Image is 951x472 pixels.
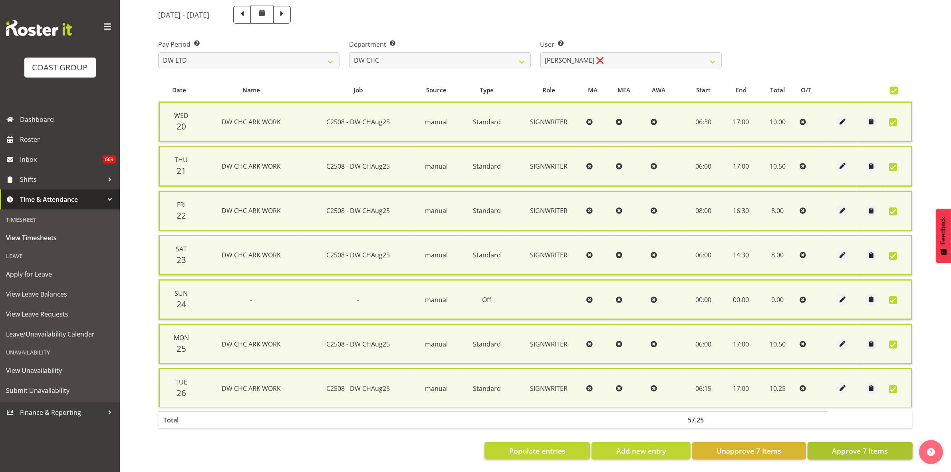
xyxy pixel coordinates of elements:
td: 14:30 [723,235,758,275]
span: manual [425,118,448,126]
td: Standard [460,235,514,275]
td: 10.00 [759,102,796,142]
td: 0.00 [759,279,796,320]
th: Total [159,411,200,428]
span: Populate entries [509,446,566,456]
div: Start [688,86,719,95]
td: 17:00 [723,102,758,142]
span: Shifts [20,173,104,185]
button: Populate entries [484,442,590,460]
label: Pay Period [158,40,340,49]
td: Standard [460,191,514,231]
td: 17:00 [723,368,758,407]
td: 08:00 [683,191,723,231]
span: Dashboard [20,114,116,125]
span: View Timesheets [6,232,114,244]
span: Time & Attendance [20,193,104,205]
span: 22 [177,210,186,221]
span: Feedback [940,217,947,245]
td: 10.50 [759,146,796,186]
span: Wed [174,111,189,120]
span: View Unavailability [6,364,114,376]
img: Rosterit website logo [6,20,72,36]
a: Submit Unavailability [2,380,118,400]
span: C2508 - DW CHAug25 [326,251,390,259]
span: manual [425,340,448,349]
img: help-xxl-2.png [927,448,935,456]
td: 17:00 [723,146,758,186]
span: Roster [20,133,116,145]
td: 06:15 [683,368,723,407]
a: Leave/Unavailability Calendar [2,324,118,344]
span: C2508 - DW CHAug25 [326,162,390,171]
span: View Leave Requests [6,308,114,320]
span: Apply for Leave [6,268,114,280]
div: MA [588,86,608,95]
td: 00:00 [723,279,758,320]
span: SIGNWRITER [530,118,568,126]
span: 669 [103,155,116,163]
td: 10.25 [759,368,796,407]
span: SIGNWRITER [530,162,568,171]
button: Unapprove 7 Items [692,442,806,460]
span: Mon [174,333,189,342]
td: 06:00 [683,235,723,275]
a: View Timesheets [2,228,118,248]
span: Tue [175,378,187,386]
span: manual [425,162,448,171]
label: User [540,40,722,49]
div: O/T [801,86,824,95]
a: Apply for Leave [2,264,118,284]
td: 06:00 [683,146,723,186]
span: DW CHC ARK WORK [222,162,281,171]
span: View Leave Balances [6,288,114,300]
a: View Leave Requests [2,304,118,324]
div: AWA [652,86,679,95]
span: C2508 - DW CHAug25 [326,118,390,126]
span: C2508 - DW CHAug25 [326,384,390,393]
td: Standard [460,324,514,364]
span: manual [425,206,448,215]
td: 8.00 [759,191,796,231]
span: SIGNWRITER [530,340,568,349]
span: DW CHC ARK WORK [222,251,281,259]
span: DW CHC ARK WORK [222,206,281,215]
h5: [DATE] - [DATE] [158,10,209,19]
span: 23 [177,254,186,265]
span: manual [425,295,448,304]
td: Standard [460,368,514,407]
span: C2508 - DW CHAug25 [326,340,390,349]
span: Thu [175,155,188,164]
div: End [728,86,754,95]
div: Name [204,86,298,95]
label: Department [349,40,530,49]
span: Finance & Reporting [20,406,104,418]
button: Approve 7 Items [808,442,913,460]
span: Submit Unavailability [6,384,114,396]
div: Timesheet [2,211,118,228]
div: COAST GROUP [32,62,88,74]
div: Total [763,86,792,95]
button: Add new entry [592,442,690,460]
span: 24 [177,299,186,310]
td: 17:00 [723,324,758,364]
td: 8.00 [759,235,796,275]
span: 20 [177,121,186,132]
div: Source [418,86,455,95]
td: Standard [460,102,514,142]
div: Type [465,86,510,95]
span: - [357,295,359,304]
td: 10.50 [759,324,796,364]
div: MEA [617,86,643,95]
span: manual [425,384,448,393]
span: Fri [177,200,186,209]
div: Leave [2,248,118,264]
td: Off [460,279,514,320]
a: View Unavailability [2,360,118,380]
span: DW CHC ARK WORK [222,118,281,126]
span: C2508 - DW CHAug25 [326,206,390,215]
td: 06:30 [683,102,723,142]
span: Sun [175,289,188,298]
div: Job [308,86,409,95]
span: Inbox [20,153,103,165]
